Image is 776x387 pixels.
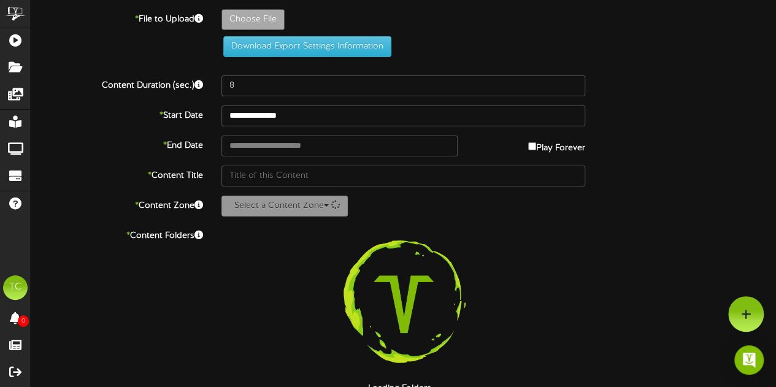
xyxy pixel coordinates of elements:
span: 0 [18,315,29,327]
label: End Date [21,136,212,152]
label: Content Title [21,166,212,182]
div: Open Intercom Messenger [734,345,764,375]
label: Content Folders [21,226,212,242]
button: Download Export Settings Information [223,36,391,57]
a: Download Export Settings Information [217,42,391,51]
button: Select a Content Zone [221,196,348,216]
label: File to Upload [21,9,212,26]
label: Content Duration (sec.) [21,75,212,92]
label: Play Forever [528,136,585,155]
img: loading-spinner-3.png [325,226,482,383]
label: Content Zone [21,196,212,212]
input: Play Forever [528,142,536,150]
input: Title of this Content [221,166,585,186]
label: Start Date [21,105,212,122]
div: TC [3,275,28,300]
